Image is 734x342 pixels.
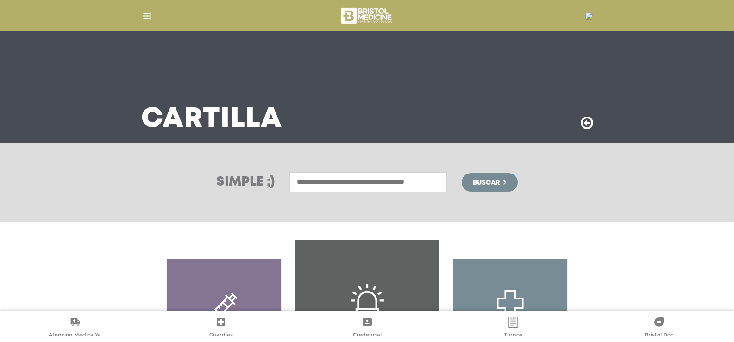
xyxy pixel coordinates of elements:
a: Bristol Doc [586,317,732,340]
h3: Simple ;) [216,176,275,189]
span: Guardias [209,331,233,340]
a: Turnos [440,317,586,340]
a: Guardias [148,317,294,340]
span: Bristol Doc [645,331,673,340]
button: Buscar [462,173,517,192]
img: Cober_menu-lines-white.svg [141,10,153,22]
a: Credencial [294,317,440,340]
span: Buscar [473,180,500,186]
span: Credencial [353,331,382,340]
span: Turnos [504,331,522,340]
h3: Cartilla [141,107,282,131]
span: Atención Médica Ya [49,331,101,340]
img: 40944 [585,12,593,20]
img: bristol-medicine-blanco.png [339,5,395,27]
a: Atención Médica Ya [2,317,148,340]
